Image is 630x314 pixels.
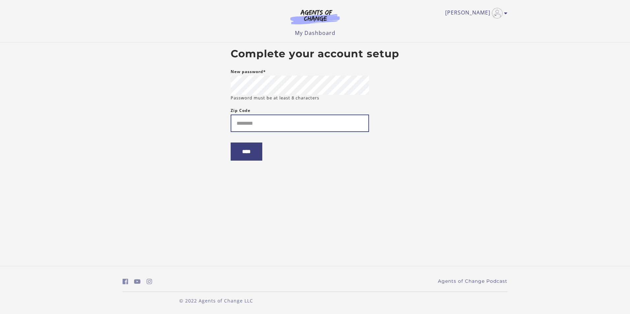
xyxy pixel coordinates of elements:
a: Agents of Change Podcast [438,278,507,285]
i: https://www.youtube.com/c/AgentsofChangeTestPrepbyMeaganMitchell (Open in a new window) [134,278,141,285]
label: New password* [231,68,266,76]
a: https://www.youtube.com/c/AgentsofChangeTestPrepbyMeaganMitchell (Open in a new window) [134,277,141,286]
a: https://www.facebook.com/groups/aswbtestprep (Open in a new window) [123,277,128,286]
i: https://www.instagram.com/agentsofchangeprep/ (Open in a new window) [147,278,152,285]
p: © 2022 Agents of Change LLC [123,297,310,304]
a: https://www.instagram.com/agentsofchangeprep/ (Open in a new window) [147,277,152,286]
label: Zip Code [231,107,250,115]
img: Agents of Change Logo [283,9,347,24]
i: https://www.facebook.com/groups/aswbtestprep (Open in a new window) [123,278,128,285]
a: My Dashboard [295,29,335,37]
h2: Complete your account setup [231,48,399,60]
a: Toggle menu [445,8,504,18]
small: Password must be at least 8 characters [231,95,319,101]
